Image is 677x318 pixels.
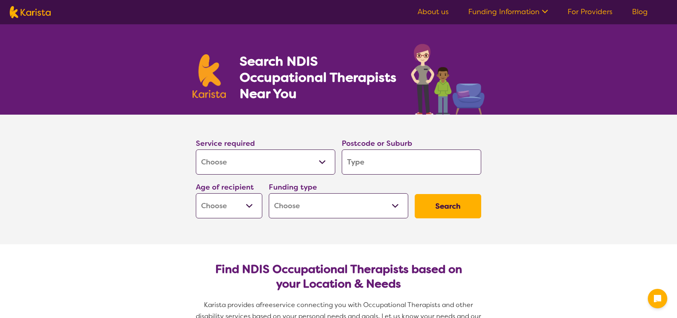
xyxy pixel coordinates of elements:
a: Blog [632,7,648,17]
h1: Search NDIS Occupational Therapists Near You [240,53,397,102]
input: Type [342,149,481,175]
span: Karista provides a [204,301,260,309]
a: For Providers [568,7,613,17]
label: Funding type [269,182,317,192]
label: Age of recipient [196,182,254,192]
img: occupational-therapy [411,44,484,115]
img: Karista logo [10,6,51,18]
a: Funding Information [468,7,548,17]
button: Search [415,194,481,218]
img: Karista logo [193,54,226,98]
h2: Find NDIS Occupational Therapists based on your Location & Needs [202,262,475,291]
label: Service required [196,139,255,148]
span: free [260,301,273,309]
label: Postcode or Suburb [342,139,412,148]
a: About us [418,7,449,17]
